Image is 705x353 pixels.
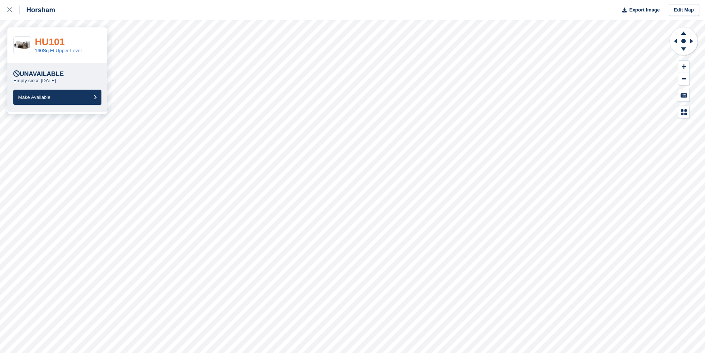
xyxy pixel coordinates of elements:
[35,48,81,53] a: 160Sq.Ft Upper Level
[13,90,101,105] button: Make Available
[18,94,50,100] span: Make Available
[678,61,689,73] button: Zoom In
[669,4,699,16] a: Edit Map
[20,6,55,14] div: Horsham
[14,39,31,52] img: 150-sqft-unit.jpg
[618,4,660,16] button: Export Image
[13,78,56,84] p: Empty since [DATE]
[678,73,689,85] button: Zoom Out
[35,36,65,47] a: HU101
[678,106,689,118] button: Map Legend
[678,89,689,101] button: Keyboard Shortcuts
[629,6,659,14] span: Export Image
[13,70,64,78] div: Unavailable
